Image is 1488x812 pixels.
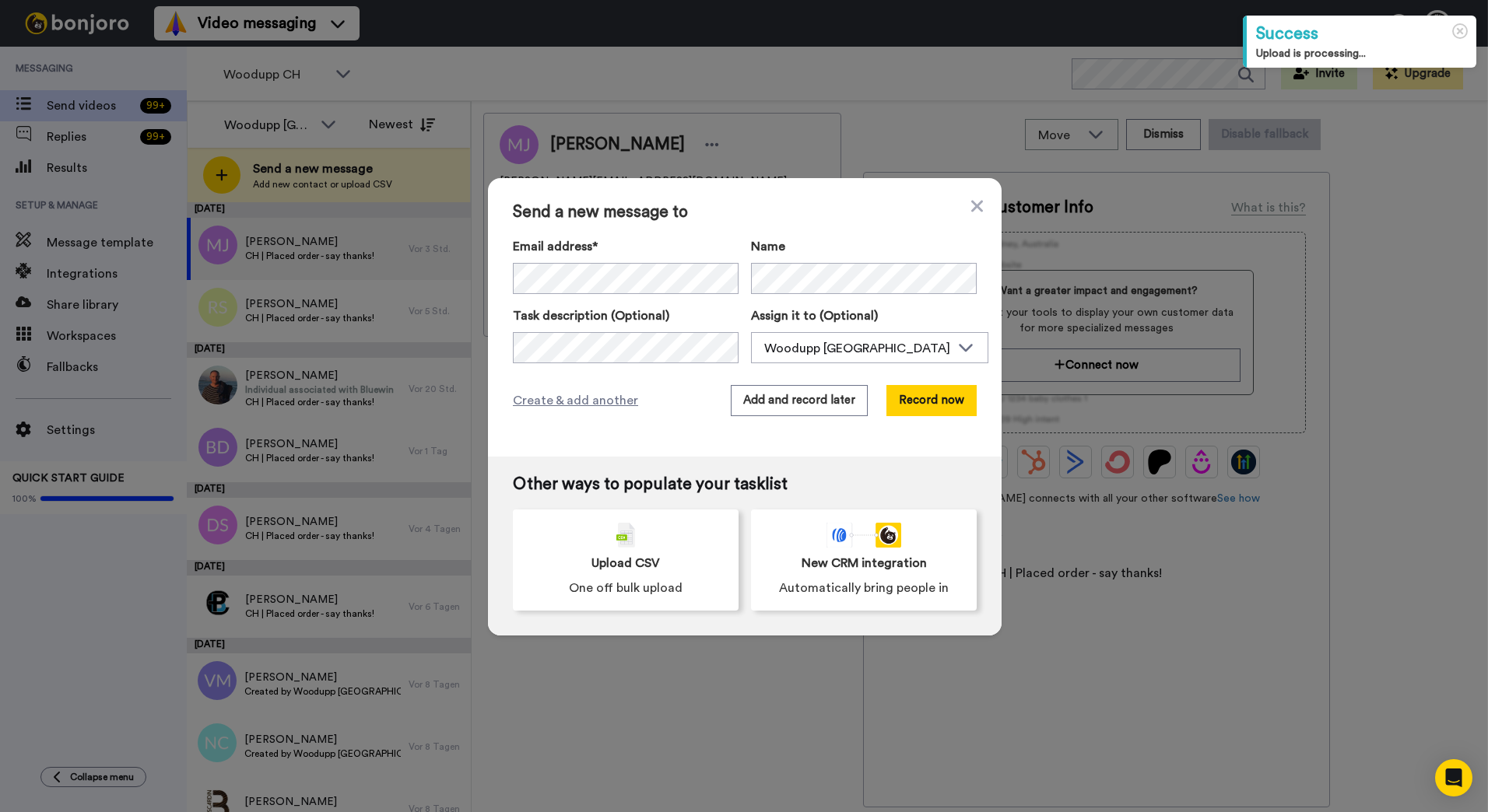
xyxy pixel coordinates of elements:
[1256,22,1467,46] div: Success
[826,523,901,548] div: animation
[751,306,988,325] label: Assign it to (Optional)
[569,579,683,597] span: One off bulk upload
[802,554,927,572] span: New CRM integration
[751,237,785,256] span: Name
[513,237,739,256] label: Email address*
[513,475,977,494] span: Other ways to populate your tasklist
[591,554,660,572] span: Upload CSV
[1435,759,1472,796] div: Open Intercom Messenger
[513,203,977,222] span: Send a new message to
[513,391,638,410] span: Create & add another
[731,385,868,416] button: Add and record later
[886,385,977,416] button: Record now
[764,339,950,358] div: Woodupp [GEOGRAPHIC_DATA]
[513,306,739,325] label: Task description (Optional)
[779,579,949,597] span: Automatically bring people in
[616,523,635,548] img: csv-grey.png
[1256,46,1467,61] div: Upload is processing...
